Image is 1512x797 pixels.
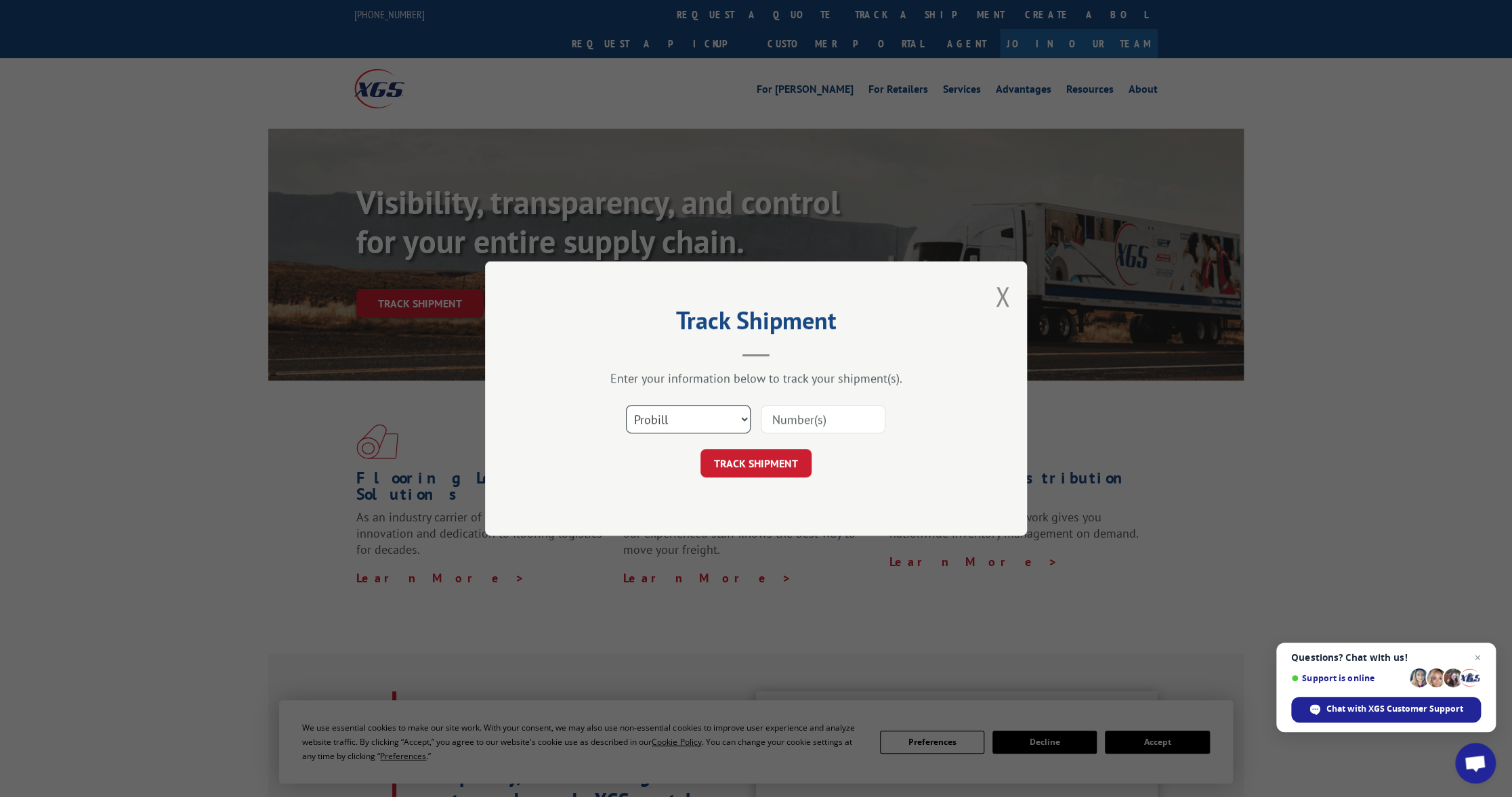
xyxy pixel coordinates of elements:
[553,370,959,386] div: Enter your information below to track your shipment(s).
[1291,652,1481,663] span: Questions? Chat with us!
[761,405,885,433] input: Number(s)
[995,278,1010,314] button: Close modal
[1291,697,1481,723] span: Chat with XGS Customer Support
[1291,673,1405,683] span: Support is online
[553,311,959,337] h2: Track Shipment
[1455,743,1496,783] a: Open chat
[700,449,812,477] button: TRACK SHIPMENT
[1326,703,1463,715] span: Chat with XGS Customer Support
